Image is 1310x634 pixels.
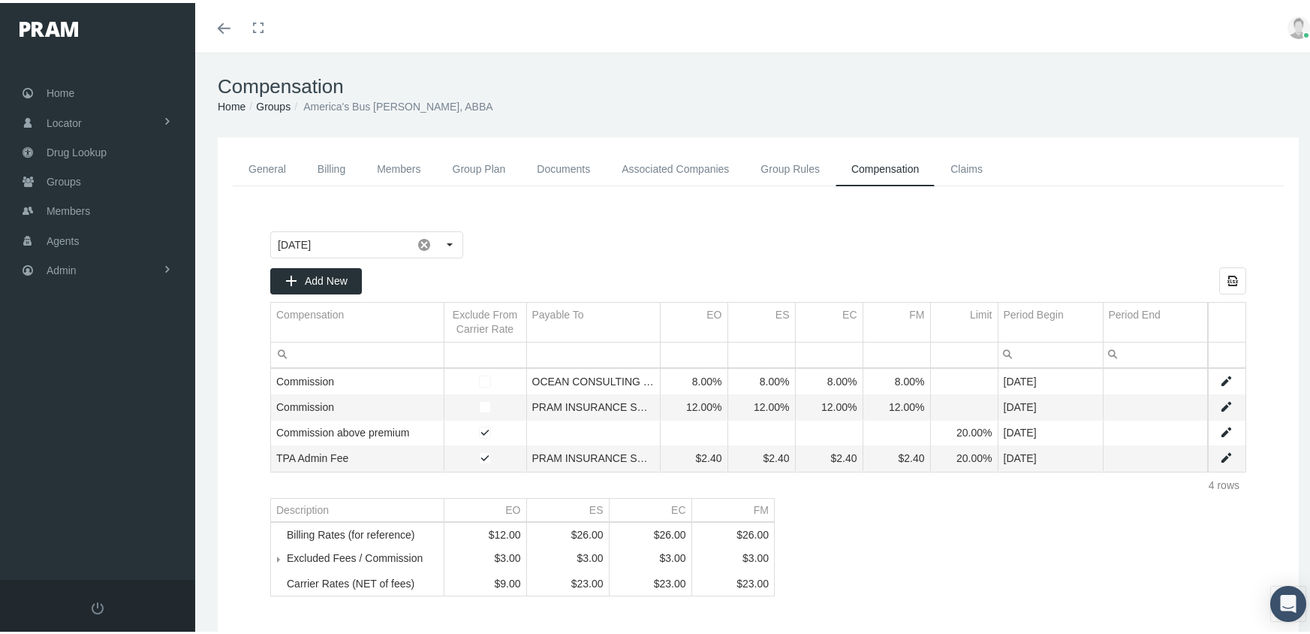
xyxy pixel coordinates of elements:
[863,300,930,340] td: Column FM
[609,496,691,519] td: Column EC
[47,106,82,134] span: Locator
[697,526,769,538] div: $26.00
[532,305,584,319] div: Payable To
[270,264,1246,291] div: Data grid toolbar
[863,392,930,418] td: 12.00%
[287,575,438,587] div: Carrier Rates (NET of fees)
[1103,340,1208,365] td: Filter cell
[526,367,660,392] td: OCEAN CONSULTING GROUP INC
[271,340,444,365] td: Filter cell
[532,549,604,561] div: $3.00
[697,549,769,561] div: $3.00
[532,526,604,538] div: $26.00
[47,165,81,193] span: Groups
[271,340,444,364] input: Filter cell
[302,149,361,183] a: Billing
[271,418,444,443] td: Commission above premium
[444,496,526,519] td: Column EO
[218,72,1299,95] h1: Compensation
[450,305,521,334] div: Exclude From Carrier Rate
[1109,305,1161,319] div: Period End
[909,305,924,319] div: FM
[1103,300,1208,340] td: Column Period End
[305,272,348,284] span: Add New
[271,496,444,519] td: Column Description
[1270,583,1306,619] div: Open Intercom Messenger
[863,443,930,469] td: $2.40
[727,443,795,469] td: $2.40
[727,392,795,418] td: 12.00%
[450,549,521,561] div: $3.00
[47,224,80,252] span: Agents
[1004,305,1064,319] div: Period Begin
[970,305,992,319] div: Limit
[450,526,521,538] div: $12.00
[47,135,107,164] span: Drug Lookup
[589,501,604,513] div: ES
[437,229,462,255] div: Select
[271,300,444,340] td: Column Compensation
[935,149,998,183] a: Claims
[47,253,77,282] span: Admin
[795,443,863,469] td: $2.40
[660,300,727,340] td: Column EO
[1219,264,1246,291] div: Export all data to Excel
[775,305,790,319] div: ES
[795,300,863,340] td: Column EC
[47,194,90,222] span: Members
[276,305,344,319] div: Compensation
[660,443,727,469] td: $2.40
[1219,423,1233,436] a: Edit
[47,76,74,104] span: Home
[998,340,1103,364] input: Filter cell
[271,392,444,418] td: Commission
[1219,397,1233,411] a: Edit
[615,526,686,538] div: $26.00
[270,469,1246,495] div: Page Navigation
[505,501,520,513] div: EO
[526,392,660,418] td: PRAM INSURANCE SERVICES INC
[437,149,522,183] a: Group Plan
[727,367,795,392] td: 8.00%
[697,575,769,587] div: $23.00
[842,305,857,319] div: EC
[256,98,291,110] a: Groups
[526,300,660,340] td: Column Payable To
[660,392,727,418] td: 12.00%
[20,19,78,34] img: PRAM_20_x_78.png
[1219,448,1233,462] a: Edit
[271,443,444,469] td: TPA Admin Fee
[727,300,795,340] td: Column ES
[271,367,444,392] td: Commission
[691,496,774,519] td: Column FM
[303,98,492,110] span: America's Bus [PERSON_NAME], ABBA
[526,496,609,519] td: Column ES
[998,300,1103,340] td: Column Period Begin
[671,501,685,513] div: EC
[998,367,1103,392] td: [DATE]
[795,367,863,392] td: 8.00%
[532,575,604,587] div: $23.00
[233,149,302,183] a: General
[998,392,1103,418] td: [DATE]
[795,392,863,418] td: 12.00%
[526,443,660,469] td: PRAM INSURANCE SERVICES INC
[615,549,686,561] div: $3.00
[998,340,1103,365] td: Filter cell
[836,149,935,183] a: Compensation
[1219,372,1233,385] a: Edit
[615,575,686,587] div: $23.00
[998,443,1103,469] td: [DATE]
[930,418,998,443] td: 20.00%
[287,526,438,538] div: Billing Rates (for reference)
[1287,14,1310,36] img: user-placeholder.jpg
[276,501,329,513] div: Description
[998,418,1103,443] td: [DATE]
[863,367,930,392] td: 8.00%
[1104,340,1208,364] input: Filter cell
[754,501,769,513] div: FM
[521,149,606,183] a: Documents
[450,575,521,587] div: $9.00
[1209,476,1239,488] div: 4 rows
[270,264,1246,495] div: Data grid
